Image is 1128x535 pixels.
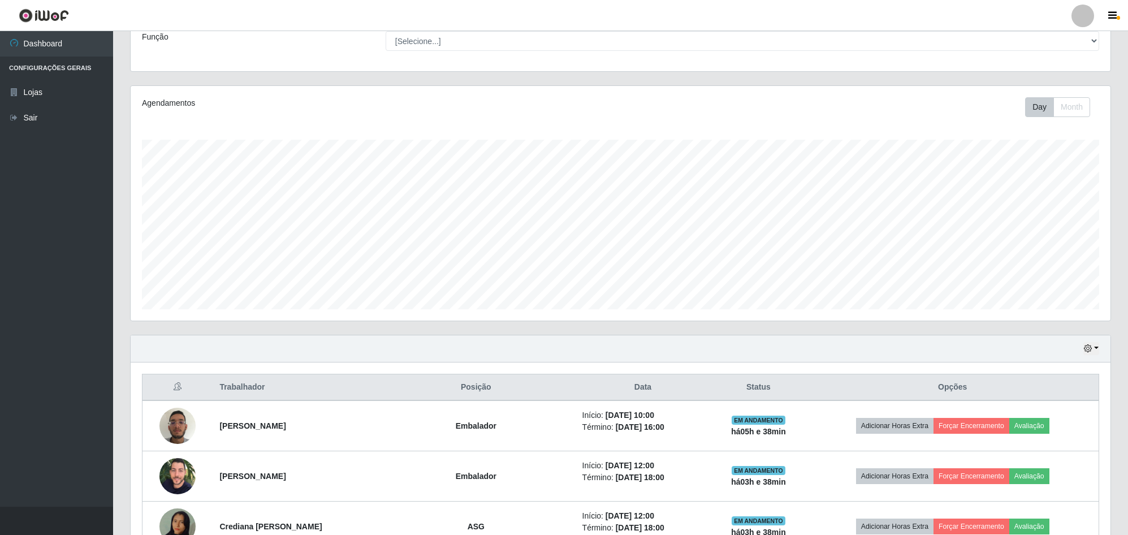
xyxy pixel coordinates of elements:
li: Início: [582,409,704,421]
li: Início: [582,460,704,472]
button: Forçar Encerramento [933,418,1009,434]
img: 1683118670739.jpeg [159,454,196,498]
button: Forçar Encerramento [933,468,1009,484]
button: Avaliação [1009,468,1049,484]
time: [DATE] 12:00 [606,461,654,470]
strong: Crediana [PERSON_NAME] [219,522,322,531]
img: 1759156962490.jpeg [159,402,196,450]
li: Término: [582,472,704,484]
th: Posição [377,374,576,401]
strong: ASG [468,522,485,531]
button: Day [1025,97,1054,117]
time: [DATE] 16:00 [616,422,664,432]
strong: [PERSON_NAME] [219,421,286,430]
button: Adicionar Horas Extra [856,418,933,434]
div: Toolbar with button groups [1025,97,1099,117]
div: First group [1025,97,1090,117]
img: CoreUI Logo [19,8,69,23]
time: [DATE] 18:00 [616,523,664,532]
strong: há 03 h e 38 min [731,477,786,486]
strong: [PERSON_NAME] [219,472,286,481]
strong: há 05 h e 38 min [731,427,786,436]
strong: Embalador [456,421,496,430]
th: Data [576,374,711,401]
span: EM ANDAMENTO [732,416,785,425]
th: Status [710,374,806,401]
button: Month [1053,97,1090,117]
time: [DATE] 12:00 [606,511,654,520]
button: Adicionar Horas Extra [856,519,933,534]
time: [DATE] 10:00 [606,411,654,420]
span: EM ANDAMENTO [732,516,785,525]
strong: Embalador [456,472,496,481]
button: Avaliação [1009,418,1049,434]
button: Avaliação [1009,519,1049,534]
time: [DATE] 18:00 [616,473,664,482]
button: Adicionar Horas Extra [856,468,933,484]
th: Trabalhador [213,374,377,401]
li: Término: [582,522,704,534]
li: Início: [582,510,704,522]
button: Forçar Encerramento [933,519,1009,534]
label: Função [142,31,168,43]
div: Agendamentos [142,97,531,109]
span: EM ANDAMENTO [732,466,785,475]
th: Opções [806,374,1099,401]
li: Término: [582,421,704,433]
